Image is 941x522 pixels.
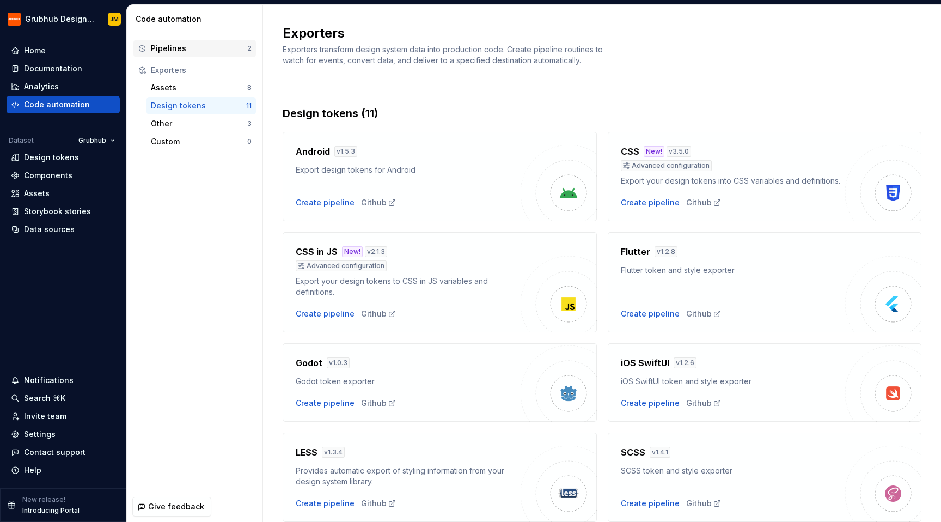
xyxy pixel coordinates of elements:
h4: CSS in JS [296,245,338,258]
div: 2 [247,44,252,53]
a: Github [361,498,396,509]
div: Notifications [24,375,74,386]
div: 8 [247,83,252,92]
button: Grubhub Design SystemJM [2,7,124,31]
div: v 1.2.8 [655,246,677,257]
div: Code automation [136,14,258,25]
a: Design tokens [7,149,120,166]
span: Exporters transform design system data into production code. Create pipeline routines to watch fo... [283,45,605,65]
div: New! [342,246,363,257]
div: Github [361,197,396,208]
div: Pipelines [151,43,247,54]
button: Create pipeline [621,197,680,208]
div: v 1.4.1 [650,447,670,458]
p: Introducing Portal [22,506,80,515]
span: Give feedback [148,501,204,512]
a: Code automation [7,96,120,113]
a: Home [7,42,120,59]
div: Design tokens (11) [283,106,921,121]
button: Contact support [7,444,120,461]
div: Invite team [24,411,66,422]
span: Grubhub [78,136,106,145]
a: Data sources [7,221,120,238]
button: Create pipeline [621,398,680,409]
h4: LESS [296,446,317,459]
button: Help [7,462,120,479]
div: Dataset [9,136,34,145]
a: Analytics [7,78,120,95]
a: Components [7,167,120,184]
div: Search ⌘K [24,393,65,404]
div: 3 [247,119,252,128]
div: iOS SwiftUI token and style exporter [621,376,846,387]
h2: Exporters [283,25,908,42]
a: Github [686,398,722,409]
button: Pipelines2 [133,40,256,57]
div: 0 [247,137,252,146]
a: Github [361,308,396,319]
div: Assets [24,188,50,199]
div: Help [24,465,41,476]
a: Invite team [7,408,120,425]
a: Assets8 [146,79,256,96]
div: Advanced configuration [621,160,712,171]
button: Custom0 [146,133,256,150]
div: Create pipeline [621,308,680,319]
div: Storybook stories [24,206,91,217]
div: v 1.0.3 [327,357,350,368]
div: Code automation [24,99,90,110]
div: Components [24,170,72,181]
p: New release! [22,495,65,504]
button: Give feedback [132,497,211,517]
h4: Flutter [621,245,650,258]
div: Export design tokens for Android [296,165,521,175]
a: Storybook stories [7,203,120,220]
div: Export your design tokens into CSS variables and definitions. [621,175,846,186]
button: Create pipeline [296,308,355,319]
button: Create pipeline [621,498,680,509]
div: SCSS token and style exporter [621,465,846,476]
div: v 2.1.3 [365,246,387,257]
div: Analytics [24,81,59,92]
div: v 3.5.0 [667,146,691,157]
div: Provides automatic export of styling information from your design system library. [296,465,521,487]
h4: Godot [296,356,322,369]
div: Contact support [24,447,85,458]
button: Create pipeline [296,398,355,409]
a: Github [686,308,722,319]
button: Other3 [146,115,256,132]
a: Github [686,498,722,509]
div: New! [644,146,664,157]
div: Grubhub Design System [25,14,95,25]
button: Search ⌘K [7,390,120,407]
button: Design tokens11 [146,97,256,114]
div: Flutter token and style exporter [621,265,846,276]
div: Settings [24,429,56,440]
button: Grubhub [74,133,120,148]
button: Create pipeline [296,197,355,208]
div: Documentation [24,63,82,74]
div: 11 [246,101,252,110]
div: Godot token exporter [296,376,521,387]
button: Create pipeline [296,498,355,509]
div: Export your design tokens to CSS in JS variables and definitions. [296,276,521,298]
div: Exporters [151,65,252,76]
h4: Android [296,145,330,158]
a: Github [686,197,722,208]
a: Github [361,398,396,409]
h4: SCSS [621,446,645,459]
